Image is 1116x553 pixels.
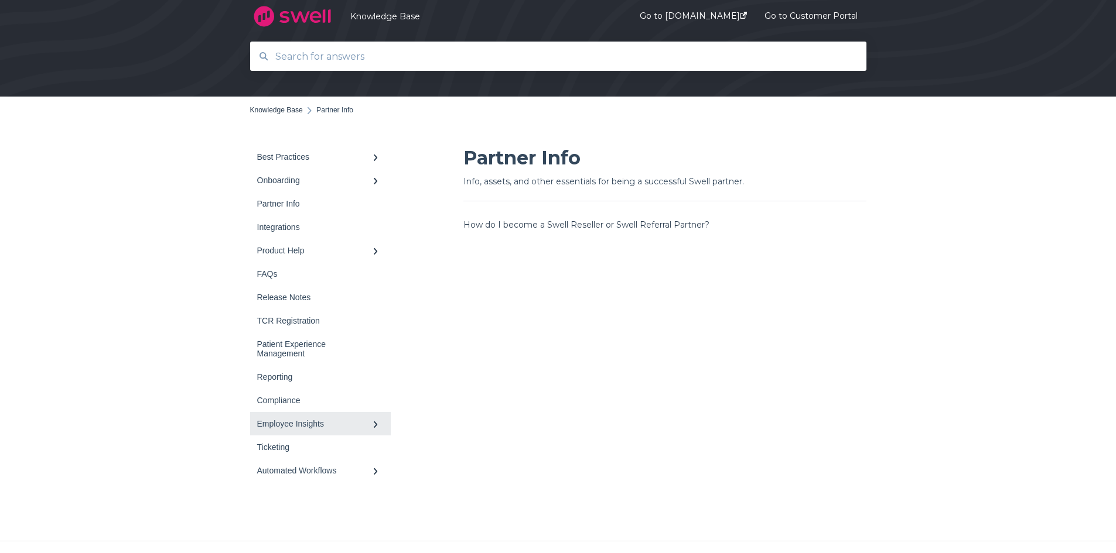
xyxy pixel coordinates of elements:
a: Partner Info [250,192,391,215]
div: Compliance [257,396,372,405]
a: Reporting [250,365,391,389]
div: Ticketing [257,442,372,452]
div: Release Notes [257,293,372,302]
a: Compliance [250,389,391,412]
a: Patient Experience Management [250,332,391,365]
a: Ticketing [250,435,391,459]
div: Best Practices [257,152,372,162]
div: FAQs [257,269,372,279]
a: Best Practices [250,145,391,169]
a: How do I become a Swell Reseller or Swell Referral Partner? [463,219,709,230]
a: FAQs [250,262,391,286]
div: Integrations [257,222,372,232]
div: Automated Workflows [257,466,372,475]
div: Onboarding [257,176,372,185]
div: Reporting [257,372,372,382]
a: Product Help [250,239,391,262]
img: company logo [250,2,335,31]
div: Patient Experience Management [257,339,372,358]
div: TCR Registration [257,316,372,325]
a: Onboarding [250,169,391,192]
div: Partner Info [257,199,372,208]
div: Employee Insights [257,419,372,428]
h1: Partner Info [463,145,866,171]
div: Product Help [257,246,372,255]
a: Integrations [250,215,391,239]
a: TCR Registration [250,309,391,332]
a: Knowledge Base [250,106,303,114]
a: Automated Workflows [250,459,391,482]
input: Search for answers [268,44,849,69]
a: Employee Insights [250,412,391,435]
a: Release Notes [250,286,391,309]
span: Partner Info [316,106,353,114]
h6: Info, assets, and other essentials for being a successful Swell partner. [463,174,866,201]
a: Knowledge Base [350,11,605,22]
